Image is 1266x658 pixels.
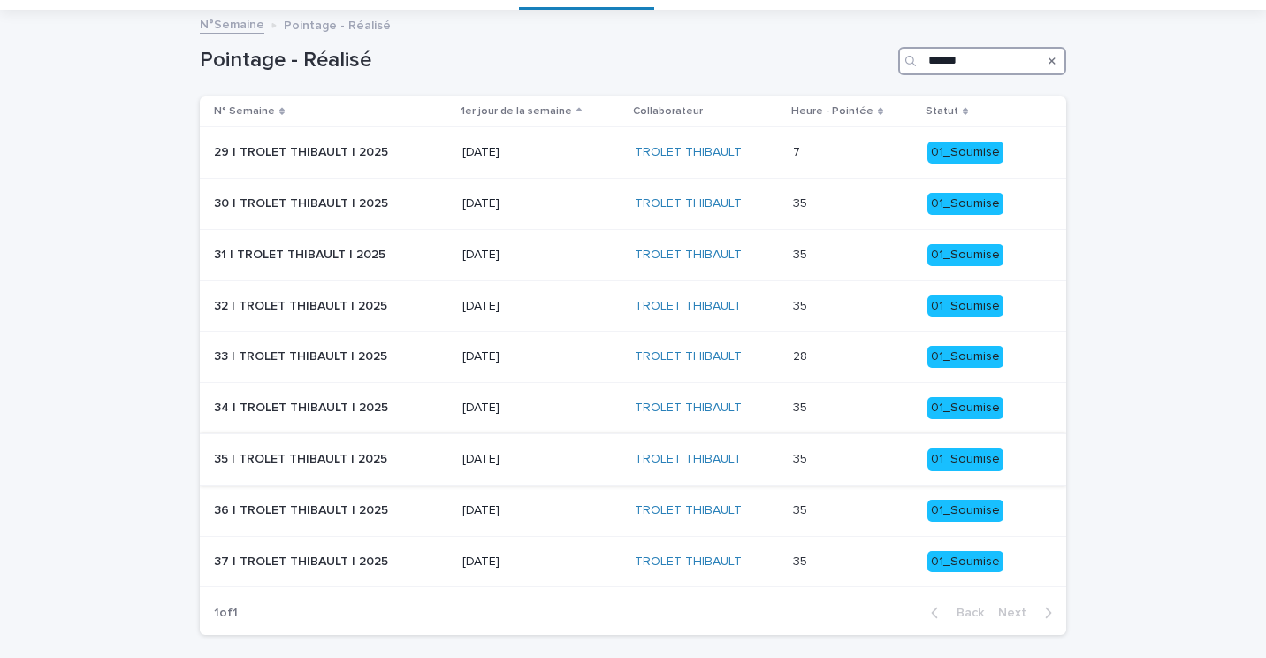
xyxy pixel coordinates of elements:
div: 01_Soumise [927,551,1003,573]
a: TROLET THIBAULT [635,299,742,314]
span: Next [998,607,1037,619]
a: TROLET THIBAULT [635,248,742,263]
p: 35 [793,500,811,518]
p: 34 | TROLET THIBAULT | 2025 [214,397,392,416]
p: [DATE] [462,555,621,570]
div: 01_Soumise [927,448,1003,471]
p: 33 | TROLET THIBAULT | 2025 [214,346,391,364]
a: TROLET THIBAULT [635,401,742,416]
div: 01_Soumise [927,142,1003,164]
p: Heure - Pointée [791,102,873,121]
tr: 35 | TROLET THIBAULT | 202535 | TROLET THIBAULT | 2025 [DATE]TROLET THIBAULT 3535 01_Soumise [200,433,1066,485]
p: 35 [793,448,811,467]
a: TROLET THIBAULT [635,452,742,467]
p: 35 [793,193,811,211]
p: 7 [793,142,804,160]
div: 01_Soumise [927,346,1003,368]
p: Pointage - Réalisé [284,14,391,34]
p: 37 | TROLET THIBAULT | 2025 [214,551,392,570]
p: 1 of 1 [200,592,252,635]
button: Next [991,605,1066,621]
p: 35 [793,244,811,263]
p: 29 | TROLET THIBAULT | 2025 [214,142,392,160]
tr: 36 | TROLET THIBAULT | 202536 | TROLET THIBAULT | 2025 [DATE]TROLET THIBAULT 3535 01_Soumise [200,485,1066,536]
p: [DATE] [462,145,621,160]
a: TROLET THIBAULT [635,349,742,364]
p: Collaborateur [633,102,703,121]
div: 01_Soumise [927,397,1003,419]
div: 01_Soumise [927,500,1003,522]
div: 01_Soumise [927,244,1003,266]
p: Statut [926,102,958,121]
p: 1er jour de la semaine [461,102,572,121]
tr: 32 | TROLET THIBAULT | 202532 | TROLET THIBAULT | 2025 [DATE]TROLET THIBAULT 3535 01_Soumise [200,280,1066,332]
p: 32 | TROLET THIBAULT | 2025 [214,295,391,314]
p: [DATE] [462,248,621,263]
p: [DATE] [462,503,621,518]
button: Back [917,605,991,621]
p: N° Semaine [214,102,275,121]
tr: 33 | TROLET THIBAULT | 202533 | TROLET THIBAULT | 2025 [DATE]TROLET THIBAULT 2828 01_Soumise [200,332,1066,383]
p: [DATE] [462,452,621,467]
p: [DATE] [462,299,621,314]
p: 35 [793,551,811,570]
p: [DATE] [462,349,621,364]
a: N°Semaine [200,13,264,34]
input: Search [898,47,1066,75]
a: TROLET THIBAULT [635,555,742,570]
a: TROLET THIBAULT [635,145,742,160]
p: [DATE] [462,401,621,416]
p: [DATE] [462,196,621,211]
p: 31 | TROLET THIBAULT | 2025 [214,244,389,263]
tr: 34 | TROLET THIBAULT | 202534 | TROLET THIBAULT | 2025 [DATE]TROLET THIBAULT 3535 01_Soumise [200,383,1066,434]
div: 01_Soumise [927,193,1003,215]
p: 35 [793,295,811,314]
p: 28 [793,346,811,364]
p: 35 | TROLET THIBAULT | 2025 [214,448,391,467]
div: 01_Soumise [927,295,1003,318]
p: 35 [793,397,811,416]
a: TROLET THIBAULT [635,196,742,211]
tr: 37 | TROLET THIBAULT | 202537 | TROLET THIBAULT | 2025 [DATE]TROLET THIBAULT 3535 01_Soumise [200,536,1066,587]
h1: Pointage - Réalisé [200,48,891,73]
span: Back [946,607,984,619]
p: 36 | TROLET THIBAULT | 2025 [214,500,392,518]
tr: 29 | TROLET THIBAULT | 202529 | TROLET THIBAULT | 2025 [DATE]TROLET THIBAULT 77 01_Soumise [200,127,1066,179]
a: TROLET THIBAULT [635,503,742,518]
tr: 31 | TROLET THIBAULT | 202531 | TROLET THIBAULT | 2025 [DATE]TROLET THIBAULT 3535 01_Soumise [200,229,1066,280]
tr: 30 | TROLET THIBAULT | 202530 | TROLET THIBAULT | 2025 [DATE]TROLET THIBAULT 3535 01_Soumise [200,178,1066,229]
p: 30 | TROLET THIBAULT | 2025 [214,193,392,211]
